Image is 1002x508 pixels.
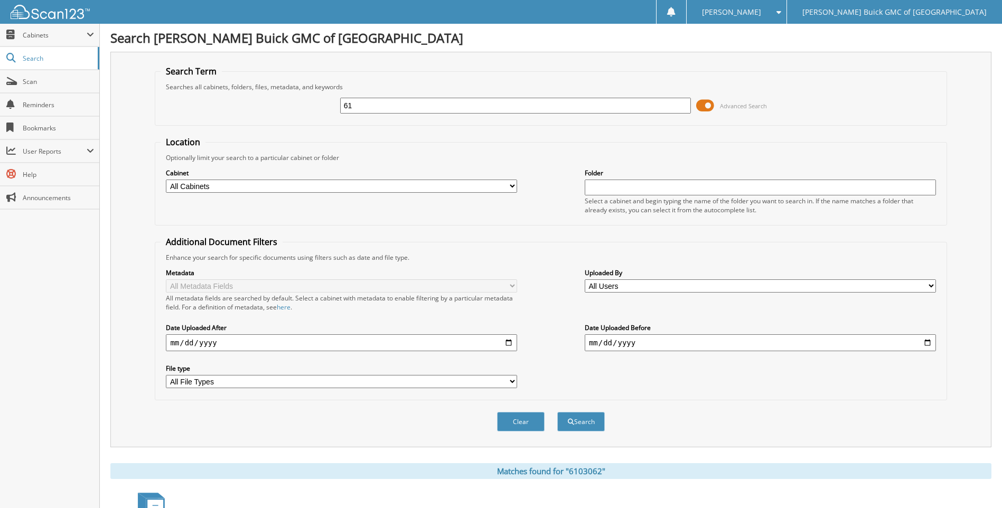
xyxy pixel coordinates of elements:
span: Advanced Search [720,102,767,110]
span: Help [23,170,94,179]
span: User Reports [23,147,87,156]
img: scan123-logo-white.svg [11,5,90,19]
span: [PERSON_NAME] [702,9,761,15]
span: [PERSON_NAME] Buick GMC of [GEOGRAPHIC_DATA] [802,9,987,15]
span: Scan [23,77,94,86]
a: here [277,303,291,312]
div: Select a cabinet and begin typing the name of the folder you want to search in. If the name match... [585,196,936,214]
legend: Search Term [161,65,222,77]
div: Searches all cabinets, folders, files, metadata, and keywords [161,82,941,91]
span: Reminders [23,100,94,109]
h1: Search [PERSON_NAME] Buick GMC of [GEOGRAPHIC_DATA] [110,29,991,46]
button: Clear [497,412,545,431]
div: Matches found for "6103062" [110,463,991,479]
span: Search [23,54,92,63]
span: Cabinets [23,31,87,40]
button: Search [557,412,605,431]
input: end [585,334,936,351]
iframe: Chat Widget [949,457,1002,508]
label: Metadata [166,268,517,277]
label: File type [166,364,517,373]
legend: Additional Document Filters [161,236,283,248]
div: All metadata fields are searched by default. Select a cabinet with metadata to enable filtering b... [166,294,517,312]
label: Date Uploaded After [166,323,517,332]
div: Enhance your search for specific documents using filters such as date and file type. [161,253,941,262]
span: Announcements [23,193,94,202]
label: Uploaded By [585,268,936,277]
label: Cabinet [166,168,517,177]
label: Date Uploaded Before [585,323,936,332]
label: Folder [585,168,936,177]
div: Optionally limit your search to a particular cabinet or folder [161,153,941,162]
legend: Location [161,136,205,148]
input: start [166,334,517,351]
span: Bookmarks [23,124,94,133]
